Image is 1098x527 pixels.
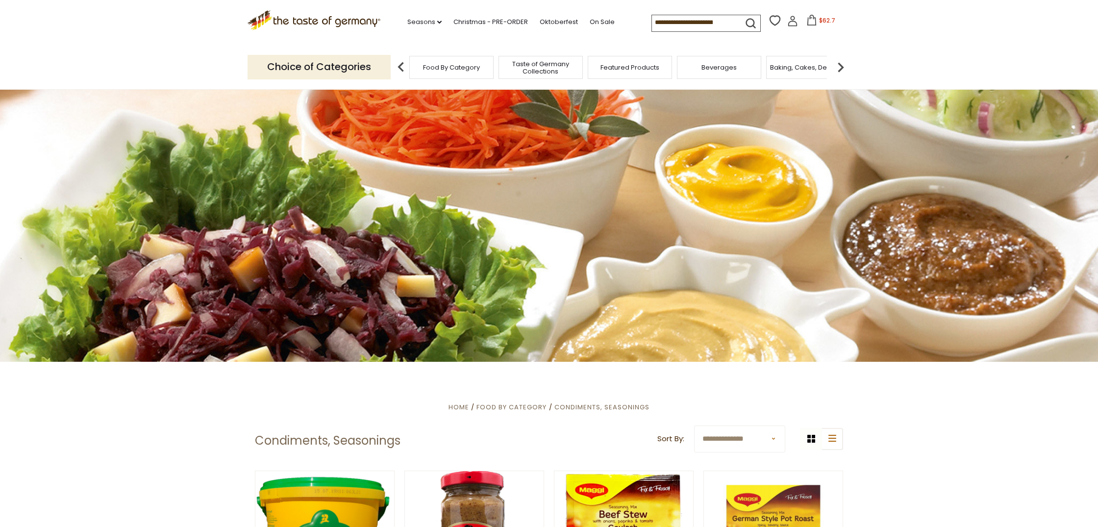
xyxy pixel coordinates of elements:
a: Food By Category [476,402,547,412]
a: Food By Category [423,64,480,71]
h1: Condiments, Seasonings [255,433,400,448]
a: Oktoberfest [540,17,578,27]
img: previous arrow [391,57,411,77]
a: On Sale [590,17,615,27]
p: Choice of Categories [248,55,391,79]
a: Christmas - PRE-ORDER [453,17,528,27]
a: Beverages [701,64,737,71]
img: next arrow [831,57,850,77]
a: Condiments, Seasonings [554,402,649,412]
a: Taste of Germany Collections [501,60,580,75]
button: $62.7 [800,15,842,29]
a: Featured Products [600,64,659,71]
a: Seasons [407,17,442,27]
a: Home [449,402,469,412]
a: Baking, Cakes, Desserts [770,64,846,71]
label: Sort By: [657,433,684,445]
span: $62.7 [819,16,835,25]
